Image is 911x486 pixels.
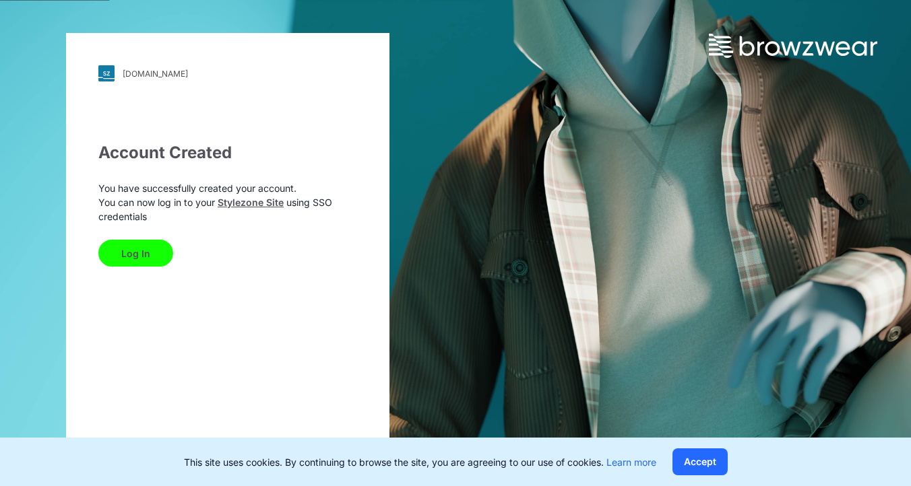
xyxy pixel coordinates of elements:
[672,448,728,475] button: Accept
[98,65,115,81] img: svg+xml;base64,PHN2ZyB3aWR0aD0iMjgiIGhlaWdodD0iMjgiIHZpZXdCb3g9IjAgMCAyOCAyOCIgZmlsbD0ibm9uZSIgeG...
[123,69,188,79] div: [DOMAIN_NAME]
[606,456,656,468] a: Learn more
[98,195,357,223] p: You can now log in to your using SSO credentials
[98,65,357,81] a: [DOMAIN_NAME]
[98,141,357,165] div: Account Created
[98,181,357,195] p: You have successfully created your account.
[98,240,173,267] button: Log In
[709,34,877,58] img: browzwear-logo.73288ffb.svg
[184,455,656,469] p: This site uses cookies. By continuing to browse the site, you are agreeing to our use of cookies.
[218,197,284,208] a: Stylezone Site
